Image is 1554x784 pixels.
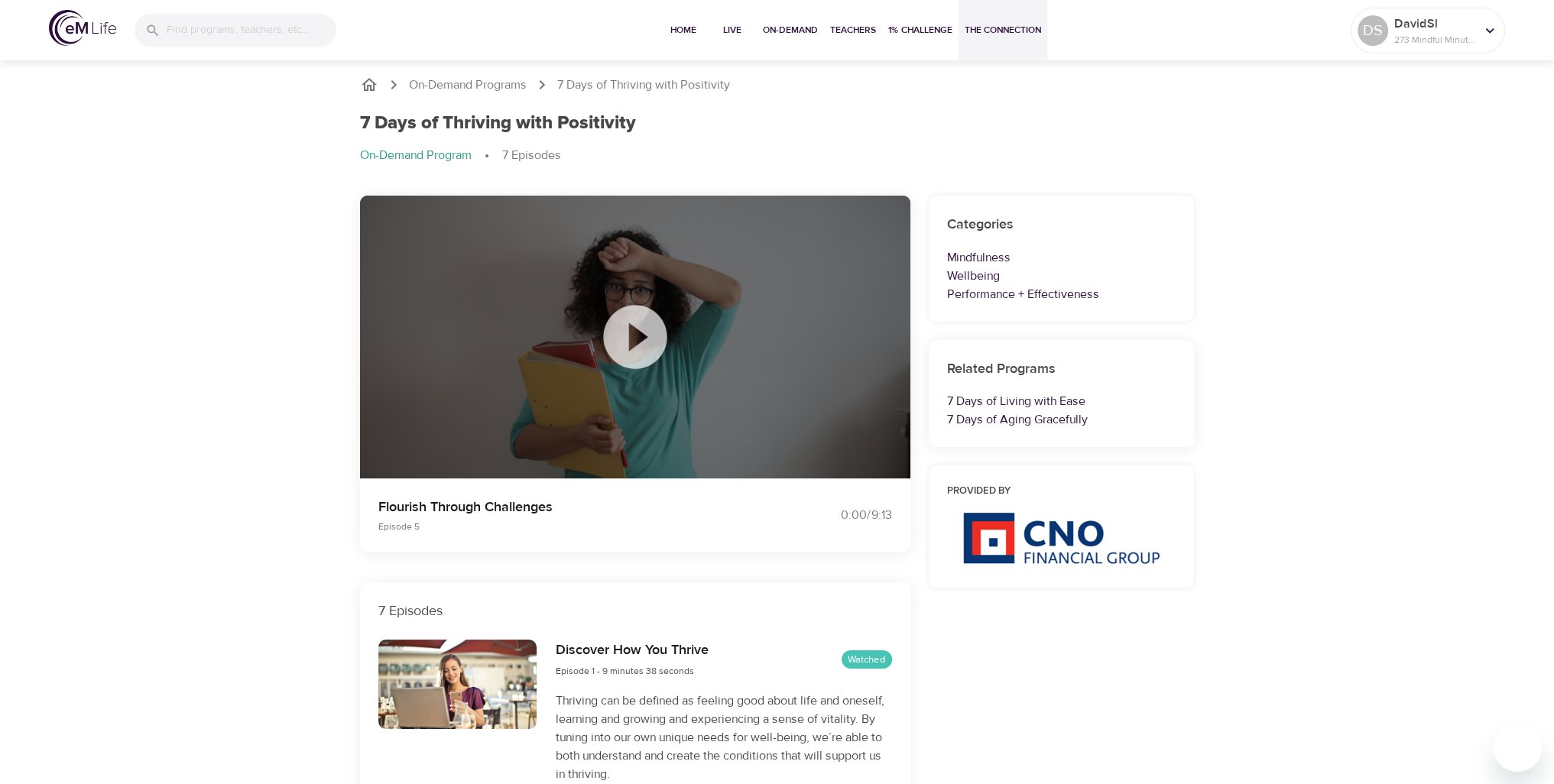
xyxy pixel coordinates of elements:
h1: 7 Days of Thriving with Positivity [360,112,636,134]
nav: breadcrumb [360,147,1195,165]
h6: Discover How You Thrive [555,640,708,662]
p: 7 Days of Thriving with Positivity [557,76,730,94]
p: 273 Mindful Minutes [1394,33,1475,47]
h6: Related Programs [947,358,1176,381]
span: Episode 1 - 9 minutes 38 seconds [555,665,693,677]
p: 7 Episodes [378,601,892,621]
p: Flourish Through Challenges [378,497,759,517]
p: Performance + Effectiveness [947,285,1176,303]
a: 7 Days of Living with Ease [947,394,1085,409]
a: On-Demand Programs [409,76,527,94]
iframe: Button to launch messaging window [1493,723,1542,772]
h6: Categories [947,214,1176,236]
p: 7 Episodes [502,147,561,164]
div: 0:00 / 9:13 [777,507,892,524]
p: Episode 5 [378,520,759,533]
span: Watched [842,653,892,667]
p: Thriving can be defined as feeling good about life and oneself, learning and growing and experien... [555,692,891,783]
p: DavidSl [1394,15,1475,33]
span: Teachers [830,22,876,38]
span: Live [714,22,751,38]
span: Home [665,22,702,38]
input: Find programs, teachers, etc... [167,14,336,47]
span: The Connection [965,22,1041,38]
nav: breadcrumb [360,76,1195,94]
img: CNO%20logo.png [962,512,1160,564]
p: Wellbeing [947,267,1176,285]
span: On-Demand [763,22,818,38]
p: On-Demand Program [360,147,472,164]
div: DS [1358,15,1388,46]
h6: Provided by [947,484,1176,500]
span: 1% Challenge [888,22,952,38]
img: logo [49,10,116,46]
p: Mindfulness [947,248,1176,267]
a: 7 Days of Aging Gracefully [947,412,1088,427]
